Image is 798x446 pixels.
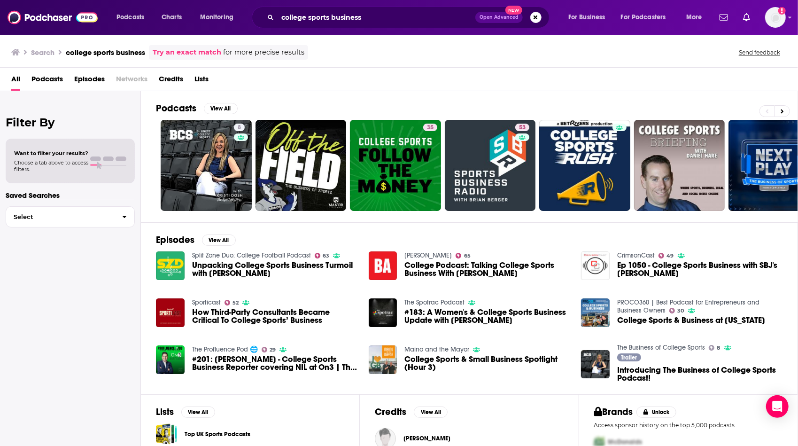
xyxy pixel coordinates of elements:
img: Unpacking College Sports Business Turmoil with Matt Brown [156,251,185,280]
span: #201: [PERSON_NAME] - College Sports Business Reporter covering NIL at On3 | The Business of Coll... [192,355,357,371]
img: College Sports & Small Business Spotlight (Hour 3) [369,345,397,374]
span: Choose a tab above to access filters. [14,159,88,172]
div: Search podcasts, credits, & more... [261,7,558,28]
span: 63 [323,254,329,258]
a: College Sports & Small Business Spotlight (Hour 3) [404,355,570,371]
a: 30 [669,308,684,313]
span: College Sports & Business at [US_STATE] [617,316,765,324]
span: More [686,11,702,24]
a: All [11,71,20,91]
a: Charts [155,10,187,25]
img: Introducing The Business of College Sports Podcast! [581,350,610,379]
button: Open AdvancedNew [475,12,523,23]
div: Open Intercom Messenger [766,395,789,418]
span: Logged in as dkcsports [765,7,786,28]
span: Open Advanced [480,15,519,20]
a: Lists [194,71,209,91]
span: 49 [667,254,674,258]
span: 29 [270,348,276,352]
img: Ep 1050 - College Sports Business with SBJ's Ben Portnoy [581,251,610,280]
img: #183: A Women's & College Sports Business Update with Emily Caron [369,298,397,327]
span: Monitoring [200,11,233,24]
a: Try an exact match [153,47,221,58]
span: 52 [232,301,239,305]
a: 29 [262,347,276,352]
a: Podchaser - Follow, Share and Rate Podcasts [8,8,98,26]
img: College Podcast: Talking College Sports Business With Matt Brown [369,251,397,280]
span: #183: A Women's & College Sports Business Update with [PERSON_NAME] [404,308,570,324]
span: 65 [464,254,471,258]
span: Ep 1050 - College Sports Business with SBJ's [PERSON_NAME] [617,261,783,277]
h2: Brands [594,406,633,418]
a: 35 [423,124,437,131]
span: for more precise results [223,47,304,58]
a: #201: Pete Nakos - College Sports Business Reporter covering NIL at On3 | The Business of College... [156,345,185,374]
h3: Search [31,48,54,57]
span: For Podcasters [621,11,666,24]
a: Top UK Sports Podcasts [156,423,177,445]
h2: Episodes [156,234,194,246]
a: #183: A Women's & College Sports Business Update with Emily Caron [404,308,570,324]
button: Unlock [636,407,676,418]
button: open menu [680,10,714,25]
a: Episodes [74,71,105,91]
a: PROCO360 | Best Podcast for Entrepreneurs and Business Owners [617,298,759,314]
span: 35 [427,123,434,133]
span: Podcasts [116,11,144,24]
a: Podcasts [31,71,63,91]
a: Baseball America [404,251,452,259]
span: Introducing The Business of College Sports Podcast! [617,366,783,382]
button: open menu [110,10,156,25]
span: New [505,6,522,15]
span: Networks [116,71,147,91]
a: ListsView All [156,406,215,418]
a: #201: Pete Nakos - College Sports Business Reporter covering NIL at On3 | The Business of College... [192,355,357,371]
button: open menu [562,10,617,25]
a: Nick Schultz [403,435,450,442]
a: The Business of College Sports [617,344,705,352]
button: Send feedback [736,48,783,56]
span: [PERSON_NAME] [403,435,450,442]
a: Sporticast [192,298,221,306]
a: PodcastsView All [156,102,238,114]
a: College Podcast: Talking College Sports Business With Matt Brown [404,261,570,277]
span: McDonalds [608,438,643,446]
a: Top UK Sports Podcasts [185,429,250,439]
a: 8 [234,124,245,131]
a: 53 [515,124,529,131]
span: Charts [162,11,182,24]
h2: Filter By [6,116,135,129]
h2: Podcasts [156,102,196,114]
a: Ep 1050 - College Sports Business with SBJ's Ben Portnoy [617,261,783,277]
a: 52 [225,300,239,305]
span: How Third-Party Consultants Became Critical To College Sports’ Business [192,308,357,324]
span: 8 [717,346,721,350]
span: 30 [678,309,684,313]
a: Credits [159,71,183,91]
span: Unpacking College Sports Business Turmoil with [PERSON_NAME] [192,261,357,277]
button: View All [204,103,238,114]
span: Select [6,214,115,220]
a: 53 [445,120,536,211]
button: View All [414,407,448,418]
a: The Profluence Pod 🌐 [192,345,258,353]
a: CreditsView All [375,406,448,418]
h2: Credits [375,406,406,418]
span: For Business [568,11,605,24]
span: 8 [238,123,241,133]
h2: Lists [156,406,174,418]
img: College Sports & Business at Colorado [581,298,610,327]
a: Show notifications dropdown [739,9,754,25]
button: Select [6,206,135,227]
